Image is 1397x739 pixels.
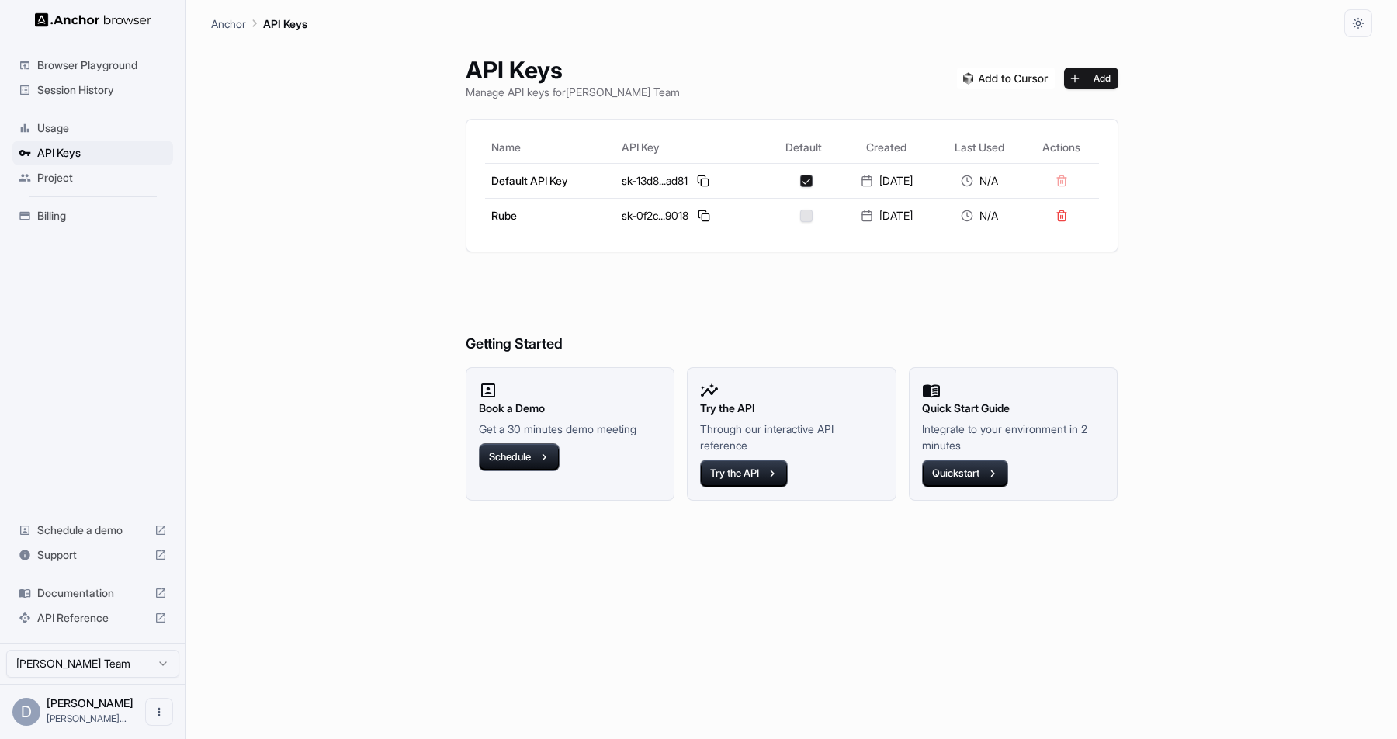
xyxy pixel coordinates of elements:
[12,605,173,630] div: API Reference
[12,698,40,726] div: D
[922,460,1008,487] button: Quickstart
[466,84,680,100] p: Manage API keys for [PERSON_NAME] Team
[211,15,307,32] nav: breadcrumb
[37,170,167,186] span: Project
[211,16,246,32] p: Anchor
[940,208,1018,224] div: N/A
[12,518,173,543] div: Schedule a demo
[479,443,560,471] button: Schedule
[145,698,173,726] button: Open menu
[485,198,615,233] td: Rube
[485,163,615,198] td: Default API Key
[1064,68,1118,89] button: Add
[37,120,167,136] span: Usage
[768,132,839,163] th: Default
[846,208,928,224] div: [DATE]
[37,547,148,563] span: Support
[622,172,761,190] div: sk-13d8...ad81
[700,400,883,417] h2: Try the API
[622,206,761,225] div: sk-0f2c...9018
[466,56,680,84] h1: API Keys
[922,400,1105,417] h2: Quick Start Guide
[12,141,173,165] div: API Keys
[47,696,133,710] span: David Cockrum
[37,610,148,626] span: API Reference
[1024,132,1098,163] th: Actions
[466,271,1118,356] h6: Getting Started
[479,400,662,417] h2: Book a Demo
[615,132,768,163] th: API Key
[922,421,1105,453] p: Integrate to your environment in 2 minutes
[47,713,127,724] span: david@vantagepoint.io
[957,68,1055,89] img: Add anchorbrowser MCP server to Cursor
[37,145,167,161] span: API Keys
[37,208,167,224] span: Billing
[263,16,307,32] p: API Keys
[37,57,167,73] span: Browser Playground
[934,132,1024,163] th: Last Used
[12,165,173,190] div: Project
[12,53,173,78] div: Browser Playground
[12,203,173,228] div: Billing
[695,206,713,225] button: Copy API key
[846,173,928,189] div: [DATE]
[37,522,148,538] span: Schedule a demo
[12,78,173,102] div: Session History
[12,543,173,567] div: Support
[37,82,167,98] span: Session History
[37,585,148,601] span: Documentation
[35,12,151,27] img: Anchor Logo
[485,132,615,163] th: Name
[840,132,934,163] th: Created
[12,581,173,605] div: Documentation
[694,172,712,190] button: Copy API key
[479,421,662,437] p: Get a 30 minutes demo meeting
[700,421,883,453] p: Through our interactive API reference
[940,173,1018,189] div: N/A
[12,116,173,141] div: Usage
[700,460,788,487] button: Try the API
